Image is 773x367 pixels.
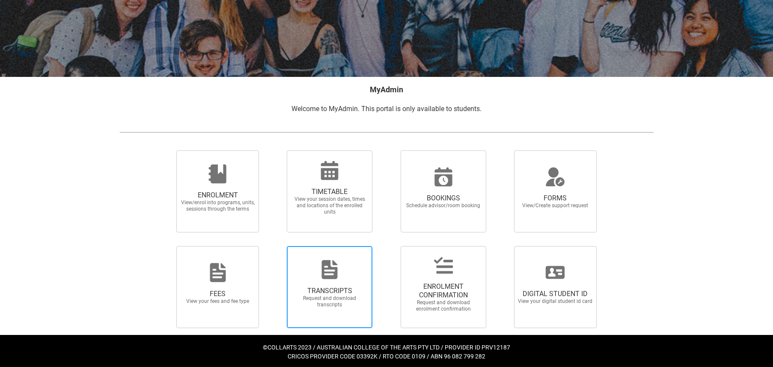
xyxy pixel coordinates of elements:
span: ENROLMENT CONFIRMATION [406,282,481,299]
span: View your session dates, times and locations of the enrolled units [292,196,367,215]
span: ENROLMENT [180,191,256,200]
span: Welcome to MyAdmin. This portal is only available to students. [291,105,482,113]
span: Request and download enrolment confirmation [406,299,481,312]
span: BOOKINGS [406,194,481,203]
span: DIGITAL STUDENT ID [517,290,593,298]
span: TRANSCRIPTS [292,287,367,295]
span: FORMS [517,194,593,203]
span: View your digital student id card [517,298,593,305]
span: TIMETABLE [292,188,367,196]
span: Schedule advisor/room booking [406,203,481,209]
span: View your fees and fee type [180,298,256,305]
span: FEES [180,290,256,298]
span: View/enrol into programs, units, sessions through the terms [180,200,256,212]
span: View/Create support request [517,203,593,209]
span: Request and download transcripts [292,295,367,308]
h2: MyAdmin [119,84,654,95]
